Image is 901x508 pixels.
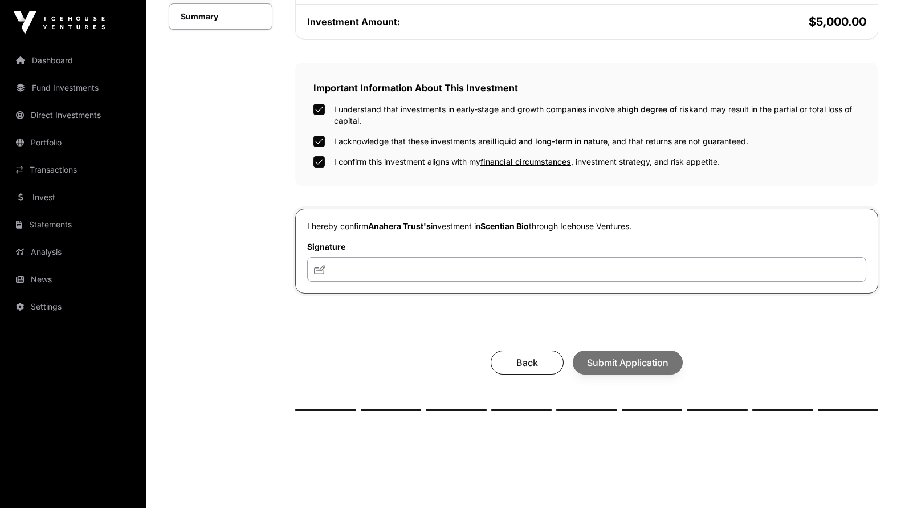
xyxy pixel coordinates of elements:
[368,221,431,231] span: Anahera Trust's
[307,16,400,27] span: Investment Amount:
[9,294,137,319] a: Settings
[9,48,137,73] a: Dashboard
[480,157,571,166] span: financial circumstances
[9,212,137,237] a: Statements
[9,239,137,265] a: Analysis
[844,453,901,508] iframe: Chat Widget
[9,103,137,128] a: Direct Investments
[14,11,105,34] img: Icehouse Ventures Logo
[9,157,137,182] a: Transactions
[490,136,608,146] span: illiquid and long-term in nature
[334,136,748,147] label: I acknowledge that these investments are , and that returns are not guaranteed.
[307,221,866,232] p: I hereby confirm investment in through Icehouse Ventures.
[9,267,137,292] a: News
[334,104,860,127] label: I understand that investments in early-stage and growth companies involve a and may result in the...
[9,185,137,210] a: Invest
[491,351,564,375] button: Back
[307,241,866,253] label: Signature
[313,81,860,95] h2: Important Information About This Investment
[169,3,272,30] a: Summary
[505,356,549,369] span: Back
[622,104,694,114] span: high degree of risk
[589,14,867,30] h2: $5,000.00
[334,156,720,168] label: I confirm this investment aligns with my , investment strategy, and risk appetite.
[480,221,529,231] span: Scentian Bio
[9,75,137,100] a: Fund Investments
[9,130,137,155] a: Portfolio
